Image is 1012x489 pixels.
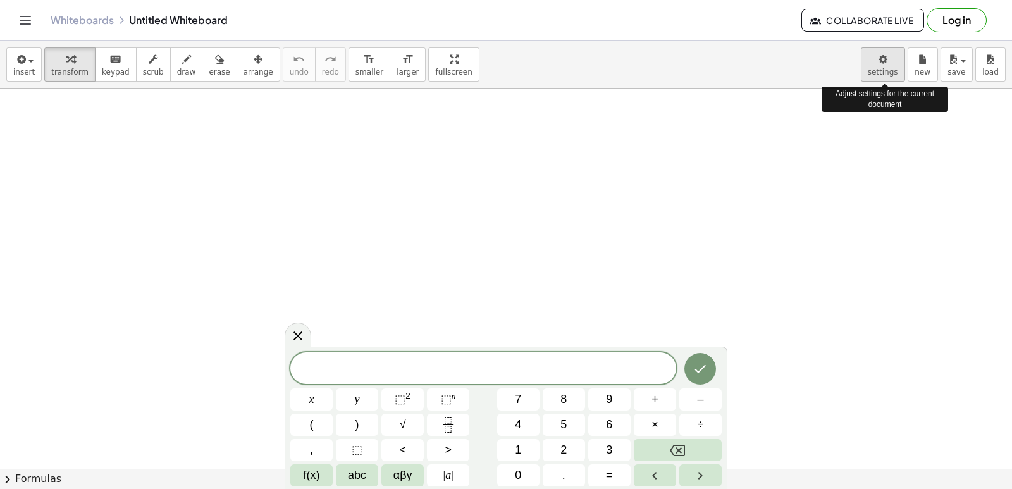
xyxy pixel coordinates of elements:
span: load [982,68,999,77]
button: 7 [497,388,540,411]
button: undoundo [283,47,316,82]
span: transform [51,68,89,77]
span: | [443,469,446,481]
button: x [290,388,333,411]
span: , [310,442,313,459]
button: format_sizesmaller [349,47,390,82]
span: larger [397,68,419,77]
button: draw [170,47,203,82]
button: redoredo [315,47,346,82]
span: Collaborate Live [812,15,913,26]
span: settings [868,68,898,77]
button: Backspace [634,439,722,461]
button: Square root [381,414,424,436]
button: transform [44,47,96,82]
span: f(x) [304,467,320,484]
button: 2 [543,439,585,461]
span: > [445,442,452,459]
button: Divide [679,414,722,436]
button: Greater than [427,439,469,461]
button: Log in [927,8,987,32]
button: ) [336,414,378,436]
button: new [908,47,938,82]
sup: 2 [405,391,410,400]
button: Collaborate Live [801,9,924,32]
button: 6 [588,414,631,436]
span: 0 [515,467,521,484]
button: format_sizelarger [390,47,426,82]
button: Done [684,353,716,385]
button: Equals [588,464,631,486]
button: Left arrow [634,464,676,486]
span: abc [348,467,366,484]
button: Toggle navigation [15,10,35,30]
button: Greek alphabet [381,464,424,486]
button: Right arrow [679,464,722,486]
button: load [975,47,1006,82]
span: 1 [515,442,521,459]
button: Placeholder [336,439,378,461]
button: Less than [381,439,424,461]
span: smaller [355,68,383,77]
i: undo [293,52,305,67]
span: new [915,68,930,77]
span: ) [355,416,359,433]
button: 9 [588,388,631,411]
span: ⬚ [441,393,452,405]
span: 3 [606,442,612,459]
span: x [309,391,314,408]
span: a [443,467,454,484]
button: y [336,388,378,411]
span: ⬚ [395,393,405,405]
button: Times [634,414,676,436]
button: Functions [290,464,333,486]
button: Plus [634,388,676,411]
button: 5 [543,414,585,436]
span: draw [177,68,196,77]
button: keyboardkeypad [95,47,137,82]
span: y [355,391,360,408]
button: Fraction [427,414,469,436]
span: ( [310,416,314,433]
button: 3 [588,439,631,461]
span: 2 [560,442,567,459]
span: + [651,391,658,408]
button: save [941,47,973,82]
div: Adjust settings for the current document [822,87,948,112]
span: 5 [560,416,567,433]
i: keyboard [109,52,121,67]
button: erase [202,47,237,82]
button: ( [290,414,333,436]
span: × [651,416,658,433]
span: – [697,391,703,408]
button: . [543,464,585,486]
sup: n [452,391,456,400]
button: Absolute value [427,464,469,486]
button: fullscreen [428,47,479,82]
span: 4 [515,416,521,433]
button: 0 [497,464,540,486]
span: 9 [606,391,612,408]
button: , [290,439,333,461]
button: Minus [679,388,722,411]
button: arrange [237,47,280,82]
span: | [451,469,454,481]
button: Alphabet [336,464,378,486]
span: αβγ [393,467,412,484]
button: Superscript [427,388,469,411]
a: Whiteboards [51,14,114,27]
span: 8 [560,391,567,408]
span: keypad [102,68,130,77]
button: settings [861,47,905,82]
span: . [562,467,565,484]
span: arrange [244,68,273,77]
span: fullscreen [435,68,472,77]
button: 8 [543,388,585,411]
i: format_size [363,52,375,67]
span: 6 [606,416,612,433]
span: insert [13,68,35,77]
span: undo [290,68,309,77]
span: redo [322,68,339,77]
span: save [947,68,965,77]
span: = [606,467,613,484]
